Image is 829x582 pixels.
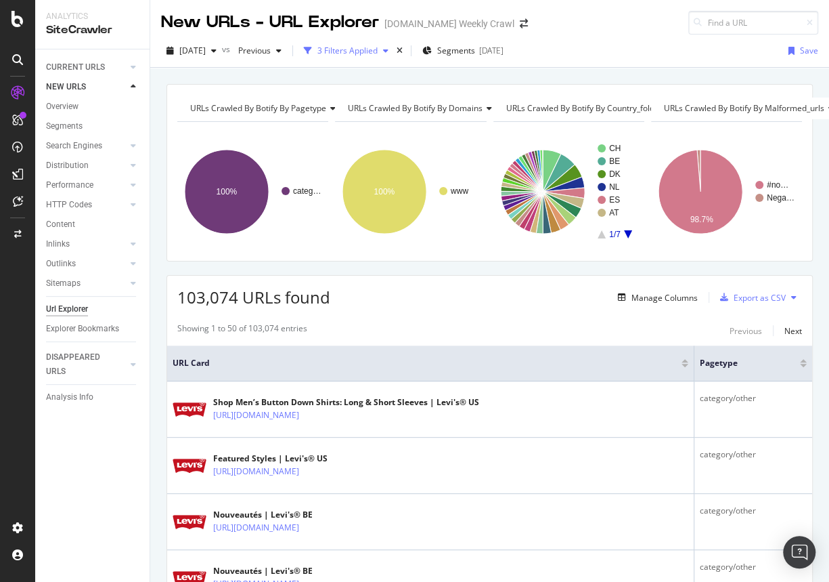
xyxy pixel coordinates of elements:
[46,80,86,94] div: NEW URLS
[46,217,75,232] div: Content
[730,323,762,339] button: Previous
[46,139,127,153] a: Search Engines
[503,98,687,119] h4: URLs Crawled By Botify By country_folders
[46,159,89,173] div: Distribution
[46,237,70,251] div: Inlinks
[46,276,127,291] a: Sitemaps
[520,19,528,28] div: arrow-right-arrow-left
[46,322,119,336] div: Explorer Bookmarks
[190,102,326,114] span: URLs Crawled By Botify By pagetype
[173,402,206,417] img: main image
[213,509,358,521] div: Nouveautés | Levi's® BE
[46,257,76,271] div: Outlinks
[700,505,807,517] div: category/other
[213,396,479,409] div: Shop Men’s Button Down Shirts: Long & Short Sleeves | Levi's® US
[177,133,328,251] svg: A chart.
[688,11,818,35] input: Find a URL
[783,40,818,62] button: Save
[715,287,786,308] button: Export as CSV
[700,449,807,461] div: category/other
[664,102,824,114] span: URLs Crawled By Botify By malformed_urls
[767,180,788,190] text: #no…
[46,178,127,192] a: Performance
[609,157,620,166] text: BE
[222,43,233,55] span: vs
[700,561,807,573] div: category/other
[46,60,105,75] div: CURRENT URLS
[345,98,503,119] h4: URLs Crawled By Botify By domains
[317,45,378,56] div: 3 Filters Applied
[213,565,358,577] div: Nouveautés | Levi's® BE
[46,237,127,251] a: Inlinks
[177,323,307,339] div: Showing 1 to 50 of 103,074 entries
[173,357,678,369] span: URL Card
[612,289,698,306] button: Manage Columns
[800,45,818,56] div: Save
[233,45,271,56] span: Previous
[46,390,140,404] a: Analysis Info
[374,187,395,196] text: 100%
[233,40,287,62] button: Previous
[46,60,127,75] a: CURRENT URLS
[730,325,762,337] div: Previous
[609,208,619,217] text: AT
[609,144,621,153] text: CH
[46,322,140,336] a: Explorer Bookmarks
[784,323,802,339] button: Next
[609,230,621,239] text: 1/7
[335,133,486,251] div: A chart.
[187,98,346,119] h4: URLs Crawled By Botify By pagetype
[46,80,127,94] a: NEW URLS
[46,11,139,22] div: Analytics
[46,257,127,271] a: Outlinks
[348,102,483,114] span: URLs Crawled By Botify By domains
[213,521,299,535] a: [URL][DOMAIN_NAME]
[493,133,644,251] div: A chart.
[479,45,503,56] div: [DATE]
[450,186,468,196] text: www
[46,217,140,232] a: Content
[213,453,358,465] div: Featured Styles | Levi's® US
[179,45,206,56] span: 2025 Sep. 18th
[394,44,405,58] div: times
[46,350,127,379] a: DISAPPEARED URLS
[690,215,713,224] text: 98.7%
[46,100,140,114] a: Overview
[46,22,139,38] div: SiteCrawler
[734,292,786,304] div: Export as CSV
[173,459,206,473] img: main image
[46,178,93,192] div: Performance
[161,40,222,62] button: [DATE]
[213,465,299,478] a: [URL][DOMAIN_NAME]
[631,292,698,304] div: Manage Columns
[437,45,475,56] span: Segments
[46,159,127,173] a: Distribution
[46,119,83,133] div: Segments
[609,169,621,179] text: DK
[46,100,79,114] div: Overview
[700,392,807,404] div: category/other
[700,357,780,369] span: pagetype
[46,302,140,316] a: Url Explorer
[46,198,127,212] a: HTTP Codes
[173,515,206,529] img: main image
[46,390,93,404] div: Analysis Info
[46,276,81,291] div: Sitemaps
[298,40,394,62] button: 3 Filters Applied
[417,40,509,62] button: Segments[DATE]
[384,17,514,30] div: [DOMAIN_NAME] Weekly Crawl
[46,198,92,212] div: HTTP Codes
[46,350,114,379] div: DISAPPEARED URLS
[651,133,802,251] svg: A chart.
[506,102,667,114] span: URLs Crawled By Botify By country_folders
[213,409,299,422] a: [URL][DOMAIN_NAME]
[46,119,140,133] a: Segments
[293,186,321,196] text: categ…
[46,302,88,316] div: Url Explorer
[609,182,620,192] text: NL
[161,11,379,34] div: New URLs - URL Explorer
[217,187,238,196] text: 100%
[46,139,102,153] div: Search Engines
